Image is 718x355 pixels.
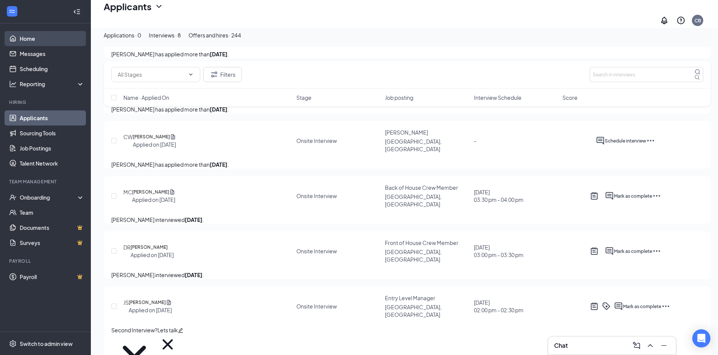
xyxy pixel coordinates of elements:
[632,341,641,350] svg: ComposeMessage
[170,133,176,141] svg: Document
[129,299,166,306] h5: [PERSON_NAME]
[111,271,703,279] p: [PERSON_NAME] interviewed .
[123,299,129,306] div: JS
[562,94,578,101] span: Score
[20,269,84,284] a: PayrollCrown
[474,196,523,203] span: 03:30 pm - 04:00 pm
[20,110,84,126] a: Applicants
[623,302,661,311] button: Mark as complete
[474,94,522,101] span: Interview Schedule
[185,271,202,278] b: [DATE]
[132,196,175,203] div: Applied on [DATE]
[188,71,194,78] svg: ChevronDown
[111,327,157,333] span: Second Interview?
[385,129,428,136] span: [PERSON_NAME]
[605,246,614,256] svg: ActiveChat
[605,191,614,200] svg: ActiveChat
[20,46,84,61] a: Messages
[474,306,523,314] span: 02:00 pm - 02:30 pm
[296,302,337,310] div: Onsite Interview
[590,302,599,311] svg: ActiveNote
[9,194,17,201] svg: UserCheck
[614,191,652,200] button: Mark as complete
[296,192,337,200] div: Onsite Interview
[296,94,311,101] span: Stage
[385,193,469,208] p: [GEOGRAPHIC_DATA], [GEOGRAPHIC_DATA]
[169,188,175,196] svg: Document
[296,247,337,255] div: Onsite Interview
[590,191,599,200] svg: ActiveNote
[149,31,181,39] div: Interviews · 8
[474,188,523,203] div: [DATE]
[652,191,661,200] svg: Ellipses
[111,215,703,224] p: [PERSON_NAME] interviewed .
[203,67,242,82] button: Filter Filters
[111,160,703,169] p: [PERSON_NAME] has applied more than .
[157,327,178,333] span: Lets talk
[385,184,458,191] span: Back of House Crew Member
[652,246,661,256] svg: Ellipses
[623,304,661,309] span: Mark as complete
[104,31,141,39] div: Applications · 0
[614,193,652,199] span: Mark as complete
[296,137,337,144] div: Onsite Interview
[210,70,219,79] svg: Filter
[132,188,169,196] h5: [PERSON_NAME]
[385,248,469,263] p: [GEOGRAPHIC_DATA], [GEOGRAPHIC_DATA]
[631,339,643,352] button: ComposeMessage
[9,99,83,105] div: Hiring
[385,303,469,318] p: [GEOGRAPHIC_DATA], [GEOGRAPHIC_DATA]
[131,243,168,251] h5: [PERSON_NAME]
[614,302,623,311] svg: ActiveChat
[20,31,84,46] a: Home
[385,239,458,246] span: Front of House Crew Member
[20,61,84,76] a: Scheduling
[188,31,241,39] div: Offers and hires · 244
[614,246,652,256] button: Mark as complete
[123,133,133,141] div: CW
[9,340,17,347] svg: Settings
[658,339,670,352] button: Minimize
[644,339,656,352] button: ChevronUp
[474,243,523,259] div: [DATE]
[661,302,670,311] svg: Ellipses
[554,341,568,350] h3: Chat
[385,94,413,101] span: Job posting
[20,126,84,141] a: Sourcing Tools
[20,80,85,88] div: Reporting
[133,141,176,148] div: Applied on [DATE]
[602,302,611,311] svg: ActiveTag
[178,328,183,333] span: edit
[210,161,227,168] b: [DATE]
[118,70,185,79] input: All Stages
[20,220,84,235] a: DocumentsCrown
[154,2,164,11] svg: ChevronDown
[133,133,170,141] h5: [PERSON_NAME]
[166,299,172,306] svg: Document
[157,334,178,355] svg: Cross
[129,306,172,314] div: Applied on [DATE]
[131,251,174,259] div: Applied on [DATE]
[614,248,652,254] span: Mark as complete
[20,340,73,347] div: Switch to admin view
[659,341,668,350] svg: Minimize
[9,258,83,264] div: Payroll
[20,235,84,250] a: SurveysCrown
[692,329,710,347] div: Open Intercom Messenger
[20,194,78,201] div: Onboarding
[185,216,202,223] b: [DATE]
[474,299,523,314] div: [DATE]
[9,178,83,185] div: Team Management
[385,295,435,301] span: Entry Level Manager
[20,205,84,220] a: Team
[20,156,84,171] a: Talent Network
[474,251,523,259] span: 03:00 pm - 03:30 pm
[590,246,599,256] svg: ActiveNote
[123,188,132,196] div: MC
[20,141,84,156] a: Job Postings
[9,80,17,88] svg: Analysis
[123,94,169,101] span: Name · Applied On
[385,138,469,153] p: [GEOGRAPHIC_DATA], [GEOGRAPHIC_DATA]
[73,8,81,16] svg: Collapse
[646,341,655,350] svg: ChevronUp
